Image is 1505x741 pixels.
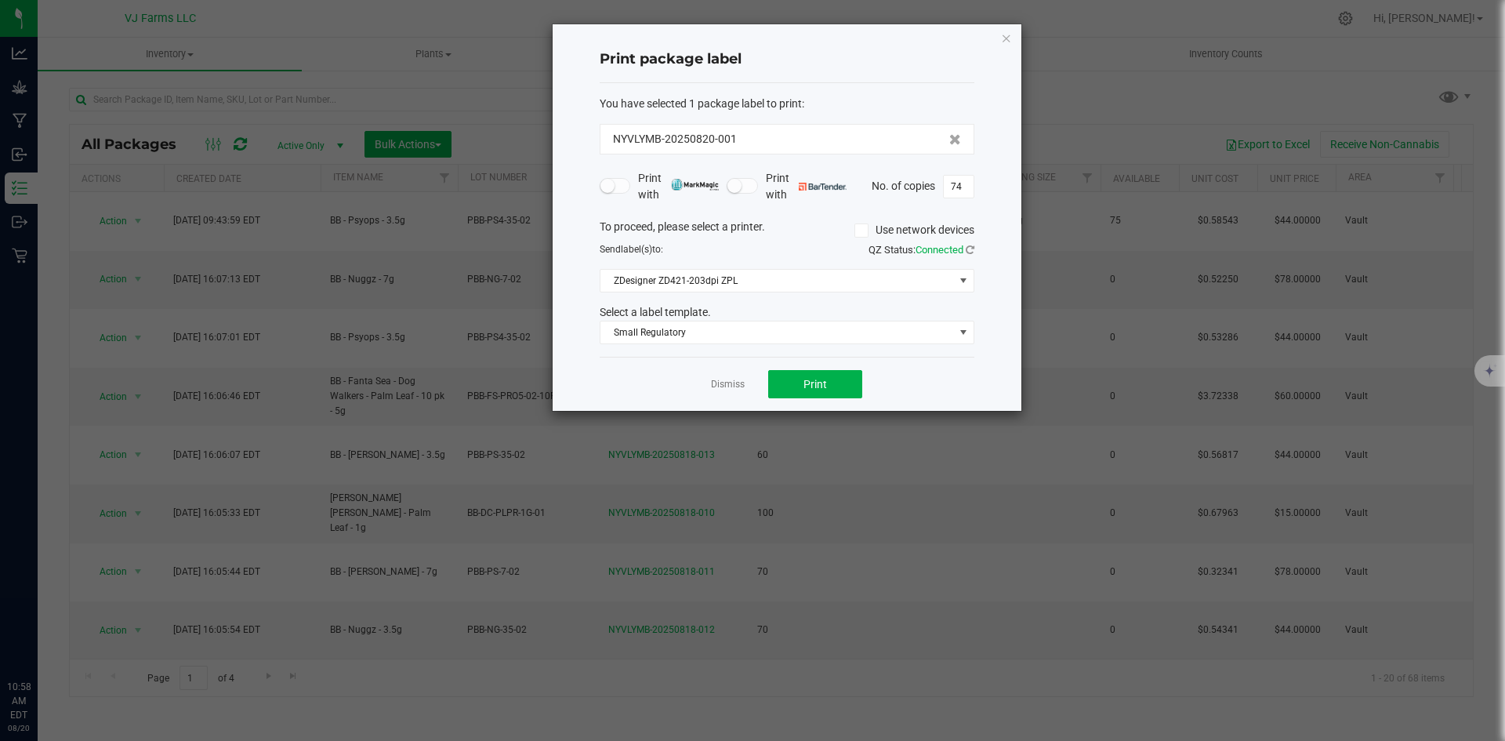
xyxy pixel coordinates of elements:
span: Print with [638,170,719,203]
button: Print [768,370,862,398]
span: ZDesigner ZD421-203dpi ZPL [600,270,954,292]
h4: Print package label [600,49,974,70]
span: QZ Status: [869,244,974,256]
div: To proceed, please select a printer. [588,219,986,242]
a: Dismiss [711,378,745,391]
span: label(s) [621,244,652,255]
img: bartender.png [799,183,847,191]
span: Print [803,378,827,390]
span: Print with [766,170,847,203]
div: : [600,96,974,112]
span: No. of copies [872,179,935,191]
div: Select a label template. [588,304,986,321]
img: mark_magic_cybra.png [671,179,719,191]
span: Small Regulatory [600,321,954,343]
iframe: Resource center [16,616,63,663]
span: NYVLYMB-20250820-001 [613,131,737,147]
span: Send to: [600,244,663,255]
span: Connected [916,244,963,256]
span: You have selected 1 package label to print [600,97,802,110]
label: Use network devices [854,222,974,238]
